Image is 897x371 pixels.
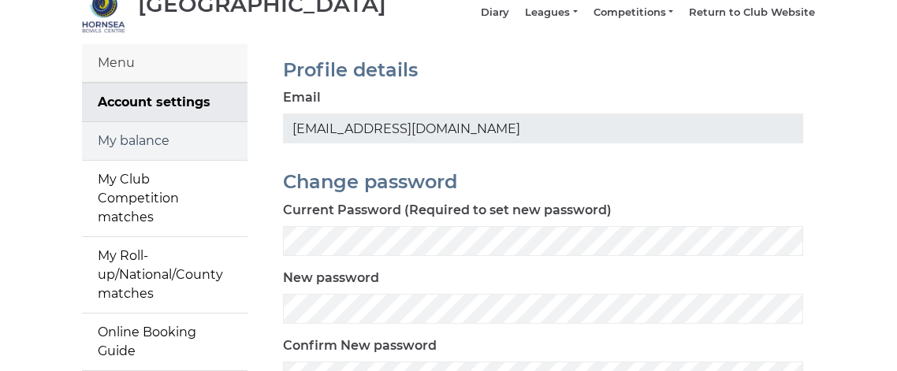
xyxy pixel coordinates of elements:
[283,172,803,192] h2: Change password
[525,6,577,20] a: Leagues
[283,201,612,220] label: Current Password (Required to set new password)
[283,88,321,107] label: Email
[82,122,248,160] a: My balance
[283,60,803,80] h2: Profile details
[82,161,248,236] a: My Club Competition matches
[82,237,248,313] a: My Roll-up/National/County matches
[283,336,437,355] label: Confirm New password
[82,83,248,121] a: Account settings
[82,313,248,370] a: Online Booking Guide
[689,6,815,20] a: Return to Club Website
[82,44,248,83] div: Menu
[481,6,509,20] a: Diary
[594,6,673,20] a: Competitions
[283,269,379,288] label: New password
